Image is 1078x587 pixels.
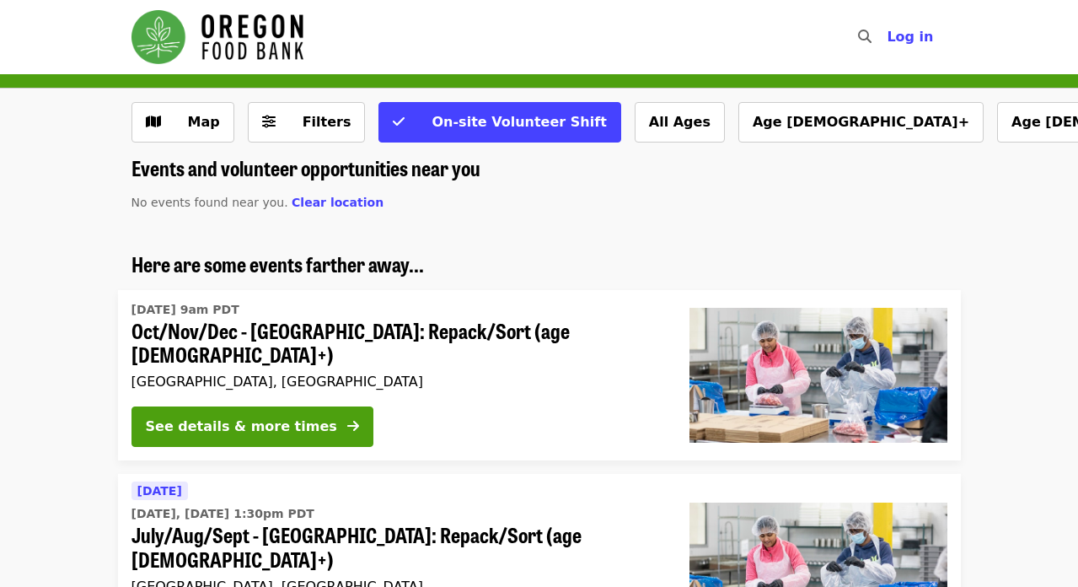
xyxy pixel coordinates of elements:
[292,196,383,209] span: Clear location
[378,102,620,143] button: On-site Volunteer Shift
[248,102,366,143] button: Filters (0 selected)
[393,114,405,130] i: check icon
[882,17,895,57] input: Search
[146,417,337,437] div: See details & more times
[292,194,383,212] button: Clear location
[131,505,314,523] time: [DATE], [DATE] 1:30pm PDT
[303,114,351,130] span: Filters
[635,102,725,143] button: All Ages
[131,10,303,64] img: Oregon Food Bank - Home
[188,114,220,130] span: Map
[131,301,239,319] time: [DATE] 9am PDT
[131,249,424,278] span: Here are some events farther away...
[689,308,947,443] img: Oct/Nov/Dec - Beaverton: Repack/Sort (age 10+) organized by Oregon Food Bank
[131,523,662,572] span: July/Aug/Sept - [GEOGRAPHIC_DATA]: Repack/Sort (age [DEMOGRAPHIC_DATA]+)
[118,290,961,461] a: See details for "Oct/Nov/Dec - Beaverton: Repack/Sort (age 10+)"
[131,374,662,390] div: [GEOGRAPHIC_DATA], [GEOGRAPHIC_DATA]
[858,29,872,45] i: search icon
[131,153,480,182] span: Events and volunteer opportunities near you
[432,114,606,130] span: On-site Volunteer Shift
[131,319,662,368] span: Oct/Nov/Dec - [GEOGRAPHIC_DATA]: Repack/Sort (age [DEMOGRAPHIC_DATA]+)
[137,484,182,498] span: [DATE]
[262,114,276,130] i: sliders-h icon
[738,102,984,143] button: Age [DEMOGRAPHIC_DATA]+
[887,29,933,45] span: Log in
[131,196,288,209] span: No events found near you.
[146,114,161,130] i: map icon
[873,20,947,54] button: Log in
[347,418,359,434] i: arrow-right icon
[131,102,234,143] button: Show map view
[131,407,373,447] button: See details & more times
